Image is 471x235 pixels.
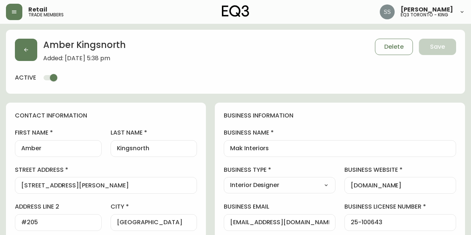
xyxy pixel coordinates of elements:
[224,203,335,211] label: business email
[111,129,197,137] label: last name
[375,39,413,55] button: Delete
[401,13,448,17] h5: eq3 toronto - king
[222,5,249,17] img: logo
[351,182,450,189] input: https://www.designshop.com
[15,112,197,120] h4: contact information
[43,55,126,62] span: Added: [DATE] 5:38 pm
[344,166,456,174] label: business website
[401,7,453,13] span: [PERSON_NAME]
[224,166,335,174] label: business type
[28,13,64,17] h5: trade members
[15,74,36,82] h4: active
[15,166,197,174] label: street address
[43,39,126,55] h2: Amber Kingsnorth
[380,4,395,19] img: f1b6f2cda6f3b51f95337c5892ce6799
[224,129,456,137] label: business name
[15,203,102,211] label: address line 2
[111,203,197,211] label: city
[15,129,102,137] label: first name
[344,203,456,211] label: business license number
[384,43,404,51] span: Delete
[224,112,456,120] h4: business information
[28,7,47,13] span: Retail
